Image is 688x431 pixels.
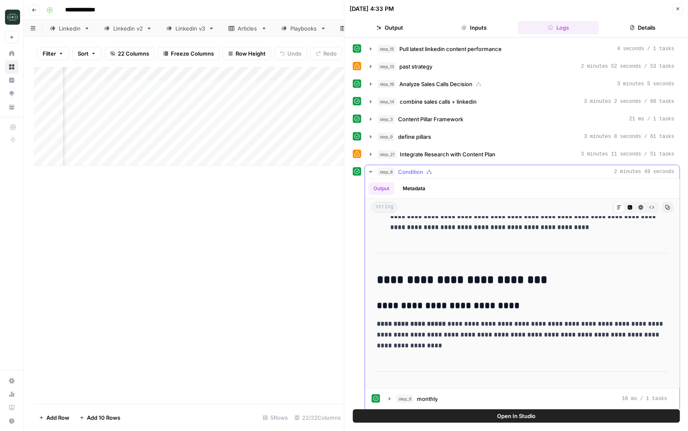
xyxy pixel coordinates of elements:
span: step_21 [378,150,396,158]
button: 16 ms / 1 tasks [384,392,673,405]
span: Content Pillar Framework [398,115,463,123]
div: Articles [238,24,258,33]
span: 16 ms / 1 tasks [622,395,667,403]
span: 3 minutes 2 seconds / 60 tasks [584,98,674,105]
div: Linkedin v3 [175,24,205,33]
button: Open In Studio [353,409,680,423]
span: string [372,202,397,213]
span: 2 minutes 52 seconds / 53 tasks [581,63,674,70]
button: 3 minutes 11 seconds / 51 tasks [365,148,680,161]
span: step_3 [378,115,395,123]
a: Settings [5,374,18,388]
span: Row Height [236,49,266,58]
button: Logs [518,21,599,34]
button: Details [602,21,683,34]
button: 2 minutes 52 seconds / 53 tasks [365,60,680,73]
button: 21 ms / 1 tasks [365,112,680,126]
div: Playbooks [290,24,317,33]
button: Help + Support [5,414,18,428]
span: define pillars [398,133,431,141]
span: step_14 [378,97,396,106]
span: Open In Studio [497,412,536,420]
span: Freeze Columns [171,49,214,58]
span: past strategy [399,62,432,71]
button: Inputs [434,21,515,34]
div: [DATE] 4:33 PM [350,5,394,13]
span: Add 10 Rows [87,413,120,422]
button: 22 Columns [105,47,155,60]
span: 3 minutes 11 seconds / 51 tasks [581,150,674,158]
span: Analyze Sales Calls Decision [399,80,472,88]
div: 22/22 Columns [291,411,344,424]
span: 3 minutes 8 seconds / 61 tasks [584,133,674,140]
a: Learning Hub [5,401,18,414]
span: Filter [43,49,56,58]
button: Row Height [223,47,271,60]
span: 22 Columns [118,49,149,58]
button: Undo [274,47,307,60]
button: Output [368,182,394,195]
span: step_6 [396,395,414,403]
a: Articles [221,20,274,37]
button: Output [350,21,431,34]
button: Workspace: Catalyst [5,7,18,28]
span: 4 seconds / 1 tasks [617,45,674,53]
a: Linkedin [43,20,97,37]
a: Newsletter [333,20,395,37]
span: Sort [78,49,89,58]
a: Your Data [5,100,18,114]
button: Freeze Columns [158,47,219,60]
button: Sort [72,47,102,60]
img: Catalyst Logo [5,10,20,25]
span: combine sales calls + linkedin [400,97,477,106]
button: 2 minutes 49 seconds [365,165,680,179]
span: Redo [323,49,337,58]
span: step_8 [378,168,395,176]
button: Metadata [398,182,430,195]
span: Undo [287,49,302,58]
button: Filter [37,47,69,60]
div: 2 minutes 49 seconds [365,179,680,427]
button: 3 minutes 8 seconds / 61 tasks [365,130,680,143]
span: monthly [417,395,438,403]
span: Pull latest linkedin content performance [399,45,502,53]
div: Linkedin v2 [113,24,143,33]
a: Insights [5,74,18,87]
span: Integrate Research with Content Plan [400,150,495,158]
span: 21 ms / 1 tasks [629,115,674,123]
span: step_16 [378,80,396,88]
span: 2 minutes 49 seconds [614,168,674,176]
span: step_9 [378,133,395,141]
a: Usage [5,388,18,401]
span: step_13 [378,62,396,71]
a: Opportunities [5,87,18,100]
button: 3 minutes 5 seconds [365,77,680,91]
a: Linkedin v3 [159,20,221,37]
span: 3 minutes 5 seconds [617,80,674,88]
button: Redo [310,47,342,60]
span: step_15 [378,45,396,53]
button: Add 10 Rows [74,411,125,424]
div: 5 Rows [259,411,291,424]
span: Add Row [46,413,69,422]
a: Browse [5,60,18,74]
button: 3 minutes 2 seconds / 60 tasks [365,95,680,108]
span: Condition [398,168,423,176]
div: Linkedin [59,24,81,33]
a: Playbooks [274,20,333,37]
button: Add Row [34,411,74,424]
button: 4 seconds / 1 tasks [365,42,680,56]
a: Linkedin v2 [97,20,159,37]
a: Home [5,47,18,60]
